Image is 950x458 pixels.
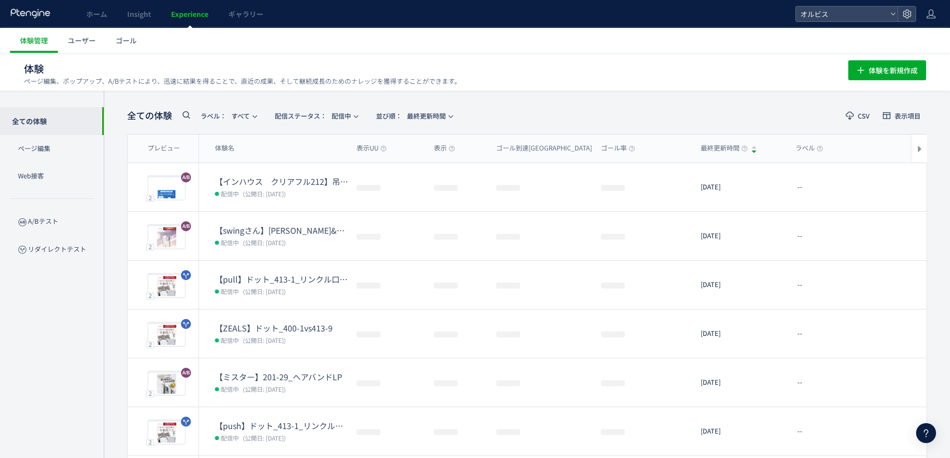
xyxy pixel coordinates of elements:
span: (公開日: [DATE]) [243,238,286,247]
button: 並び順：最終更新時間 [370,108,458,124]
span: 全ての体験 [127,109,172,122]
span: プレビュー [148,144,180,153]
span: 配信中 [221,335,239,345]
span: (公開日: [DATE]) [243,189,286,198]
span: 配信ステータス​： [275,111,327,121]
dt: 【pull】ドット_413-1_リンクル口コミ追加 [215,274,349,285]
button: 表示項目 [876,108,927,124]
img: f5e5ecb53975d20dc6fb6d1a7726e58c1756198060673.jpeg [148,177,185,200]
span: 体験管理 [20,35,48,45]
img: 04ab3020b71bade2c09298b5d9167e621757479771961.jpeg [148,226,185,249]
span: 配信中 [221,237,239,247]
span: ギャラリー [228,9,263,19]
dt: 【ZEALS】ドット_400-1vs413-9 [215,322,349,334]
span: CSV [858,113,870,119]
div: 2 [146,341,154,348]
div: [DATE] [693,309,787,358]
span: (公開日: [DATE]) [243,385,286,393]
span: ユーザー [68,35,96,45]
span: 体験を新規作成 [869,60,918,80]
span: (公開日: [DATE]) [243,336,286,344]
span: 配信中 [221,433,239,443]
dt: 【push】ドット_413-1_リンクル口コミ追加 [215,420,349,432]
span: -- [797,427,802,436]
img: 25deb656e288668a6f4f9d285640aa131757410582078.jpeg [148,275,185,298]
span: ラベル： [200,111,226,121]
span: -- [797,231,802,241]
img: 25deb656e288668a6f4f9d285640aa131757408470877.jpeg [148,323,185,346]
span: ラベル [795,144,823,153]
div: 2 [146,439,154,446]
img: 25deb656e288668a6f4f9d285640aa131757047646368.jpeg [148,421,185,444]
h1: 体験 [24,62,826,76]
div: 2 [146,243,154,250]
span: ゴール [116,35,137,45]
span: ゴール到達[GEOGRAPHIC_DATA] [496,144,600,153]
button: 配信ステータス​：配信中 [268,108,364,124]
span: 配信中 [221,286,239,296]
span: 配信中 [221,188,239,198]
img: 8c2ea4ef9fc178cdc4904a88d1308f351757382814516.jpeg [148,372,185,395]
div: [DATE] [693,212,787,260]
span: ホーム [86,9,107,19]
span: 体験名 [215,144,234,153]
span: 配信中 [221,384,239,394]
div: [DATE] [693,358,787,407]
span: 最終更新時間 [701,144,748,153]
span: (公開日: [DATE]) [243,287,286,296]
span: オルビス [797,6,886,21]
span: すべて [200,108,250,124]
span: ゴール率 [601,144,635,153]
div: [DATE] [693,407,787,456]
dt: 【インハウス クリアフル212】吊り下げポーチ検証用 一部反映 [215,176,349,187]
span: -- [797,329,802,338]
dt: 【ミスター】201-29_ヘアバンドLP [215,371,349,383]
span: Insight [127,9,151,19]
div: [DATE] [693,261,787,309]
span: 表示 [434,144,455,153]
dt: 【swingさん】ヘッダー&CVブロック検証 [215,225,349,236]
span: 表示項目 [895,113,921,119]
p: ページ編集、ポップアップ、A/Bテストにより、迅速に結果を得ることで、直近の成果、そして継続成長のためのナレッジを獲得することができます。 [24,77,461,86]
button: ラベル：すべて [194,108,262,124]
span: 配信中 [275,108,351,124]
span: 最終更新時間 [376,108,446,124]
span: -- [797,182,802,192]
span: 表示UU [357,144,386,153]
span: -- [797,280,802,290]
div: 2 [146,194,154,201]
div: [DATE] [693,163,787,211]
div: 2 [146,292,154,299]
span: -- [797,378,802,387]
div: 2 [146,390,154,397]
button: CSV [839,108,876,124]
button: 体験を新規作成 [848,60,926,80]
span: 並び順： [376,111,402,121]
span: Experience [171,9,208,19]
span: (公開日: [DATE]) [243,434,286,442]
